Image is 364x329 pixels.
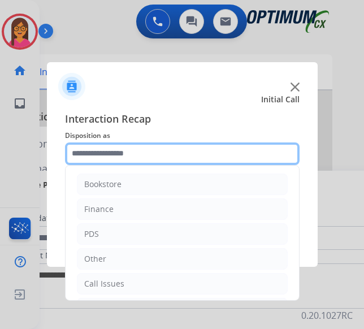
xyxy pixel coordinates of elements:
[84,228,99,240] div: PDS
[84,278,124,289] div: Call Issues
[84,253,106,265] div: Other
[58,73,85,100] img: contactIcon
[301,309,353,322] p: 0.20.1027RC
[84,179,122,190] div: Bookstore
[84,204,114,215] div: Finance
[261,94,300,105] span: Initial Call
[65,111,300,129] span: Interaction Recap
[65,129,300,142] span: Disposition as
